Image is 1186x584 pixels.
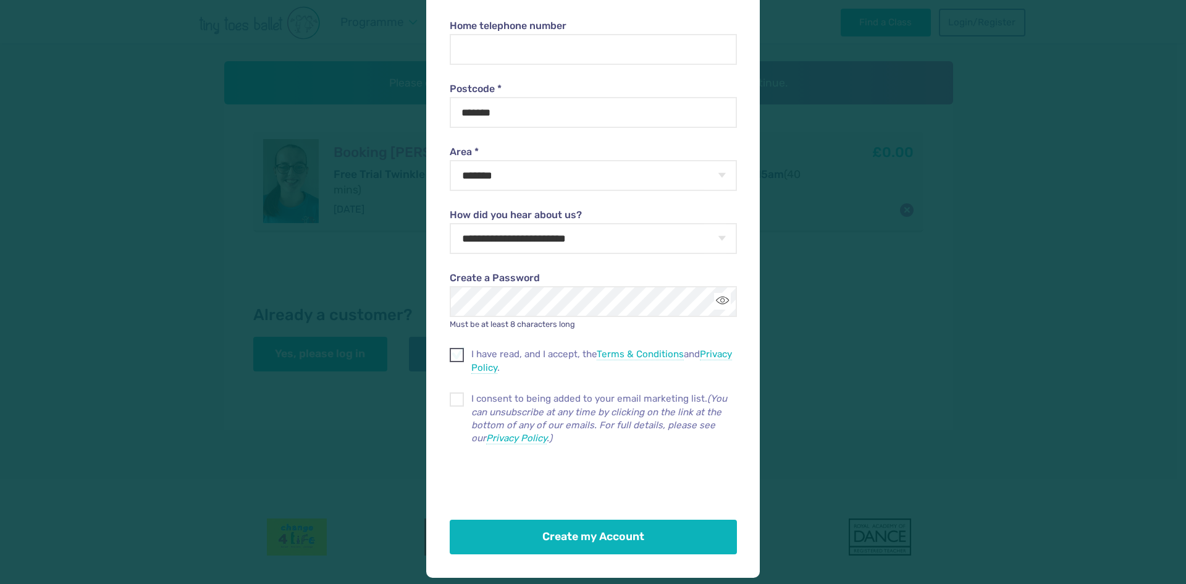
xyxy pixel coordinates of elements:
[714,293,731,310] button: Toggle password visibility
[471,348,737,375] span: I have read, and I accept, the and .
[471,392,737,445] p: I consent to being added to your email marketing list.
[450,458,637,506] iframe: reCAPTCHA
[486,433,547,444] a: Privacy Policy
[450,520,736,554] button: Create my Account
[471,349,732,373] a: Privacy Policy
[450,271,736,285] label: Create a Password
[450,82,736,96] label: Postcode *
[450,145,736,159] label: Area *
[450,320,575,329] small: Must be at least 8 characters long
[450,208,736,222] label: How did you hear about us?
[597,349,684,360] a: Terms & Conditions
[450,19,736,33] label: Home telephone number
